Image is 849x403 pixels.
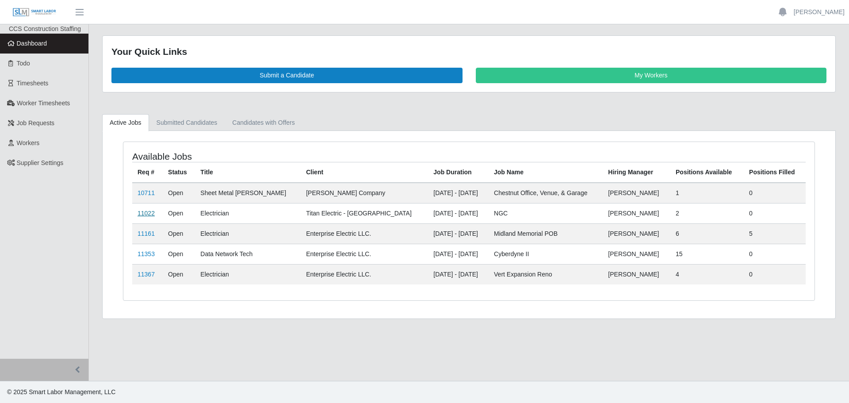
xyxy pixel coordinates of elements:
[163,264,195,284] td: Open
[489,183,603,203] td: Chestnut Office, Venue, & Garage
[301,244,428,264] td: Enterprise Electric LLC.
[744,183,806,203] td: 0
[132,162,163,183] th: Req #
[163,183,195,203] td: Open
[163,244,195,264] td: Open
[138,250,155,257] a: 11353
[111,68,463,83] a: Submit a Candidate
[132,151,405,162] h4: Available Jobs
[301,223,428,244] td: Enterprise Electric LLC.
[195,203,301,223] td: Electrician
[163,203,195,223] td: Open
[476,68,827,83] a: My Workers
[195,183,301,203] td: Sheet Metal [PERSON_NAME]
[603,203,670,223] td: [PERSON_NAME]
[603,162,670,183] th: Hiring Manager
[111,45,826,59] div: Your Quick Links
[102,114,149,131] a: Active Jobs
[163,223,195,244] td: Open
[138,271,155,278] a: 11367
[670,203,744,223] td: 2
[7,388,115,395] span: © 2025 Smart Labor Management, LLC
[489,203,603,223] td: NGC
[670,183,744,203] td: 1
[225,114,302,131] a: Candidates with Offers
[603,244,670,264] td: [PERSON_NAME]
[603,183,670,203] td: [PERSON_NAME]
[428,162,489,183] th: Job Duration
[138,230,155,237] a: 11161
[489,264,603,284] td: Vert Expansion Reno
[301,162,428,183] th: Client
[301,264,428,284] td: Enterprise Electric LLC.
[670,162,744,183] th: Positions Available
[301,203,428,223] td: Titan Electric - [GEOGRAPHIC_DATA]
[138,189,155,196] a: 10711
[603,223,670,244] td: [PERSON_NAME]
[744,244,806,264] td: 0
[195,223,301,244] td: Electrician
[17,159,64,166] span: Supplier Settings
[428,203,489,223] td: [DATE] - [DATE]
[17,80,49,87] span: Timesheets
[195,244,301,264] td: Data Network Tech
[744,162,806,183] th: Positions Filled
[744,203,806,223] td: 0
[17,40,47,47] span: Dashboard
[744,223,806,244] td: 5
[301,183,428,203] td: [PERSON_NAME] Company
[489,244,603,264] td: Cyberdyne II
[489,162,603,183] th: Job Name
[428,244,489,264] td: [DATE] - [DATE]
[603,264,670,284] td: [PERSON_NAME]
[428,183,489,203] td: [DATE] - [DATE]
[195,162,301,183] th: Title
[744,264,806,284] td: 0
[195,264,301,284] td: Electrician
[17,119,55,127] span: Job Requests
[489,223,603,244] td: Midland Memorial POB
[163,162,195,183] th: Status
[428,223,489,244] td: [DATE] - [DATE]
[138,210,155,217] a: 11022
[670,264,744,284] td: 4
[149,114,225,131] a: Submitted Candidates
[12,8,57,17] img: SLM Logo
[670,223,744,244] td: 6
[428,264,489,284] td: [DATE] - [DATE]
[17,100,70,107] span: Worker Timesheets
[9,25,81,32] span: CCS Construction Staffing
[17,139,40,146] span: Workers
[794,8,845,17] a: [PERSON_NAME]
[670,244,744,264] td: 15
[17,60,30,67] span: Todo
